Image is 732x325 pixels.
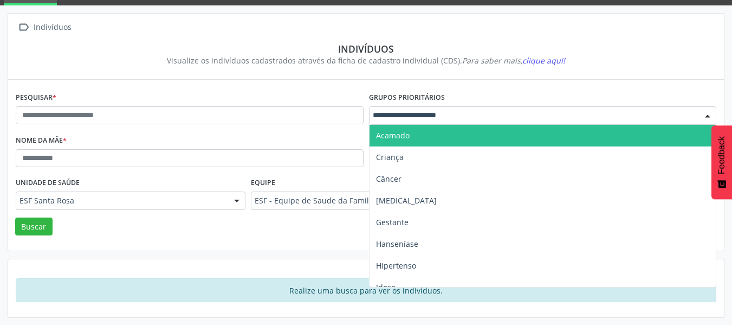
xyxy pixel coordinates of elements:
i:  [16,20,31,35]
label: Unidade de saúde [16,175,80,192]
span: Hipertenso [376,260,416,271]
label: Grupos prioritários [369,90,445,106]
a:  Indivíduos [16,20,73,35]
span: Feedback [717,136,727,174]
span: Hanseníase [376,239,418,249]
div: Indivíduos [31,20,73,35]
span: clique aqui! [522,55,565,66]
button: Feedback - Mostrar pesquisa [711,125,732,199]
span: Gestante [376,217,409,227]
label: Pesquisar [16,90,56,106]
button: Buscar [15,218,53,236]
span: [MEDICAL_DATA] [376,195,437,206]
label: Nome da mãe [16,132,67,149]
span: Acamado [376,130,410,141]
div: Realize uma busca para ver os indivíduos. [16,278,716,302]
span: ESF Santa Rosa [20,195,223,206]
span: Criança [376,152,404,162]
span: Câncer [376,174,401,184]
label: Equipe [251,175,275,192]
div: Indivíduos [23,43,709,55]
span: Idoso [376,282,396,292]
span: ESF - Equipe de Saude da Familia - INE: 0000143898 [255,195,458,206]
div: Visualize os indivíduos cadastrados através da ficha de cadastro individual (CDS). [23,55,709,66]
i: Para saber mais, [462,55,565,66]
